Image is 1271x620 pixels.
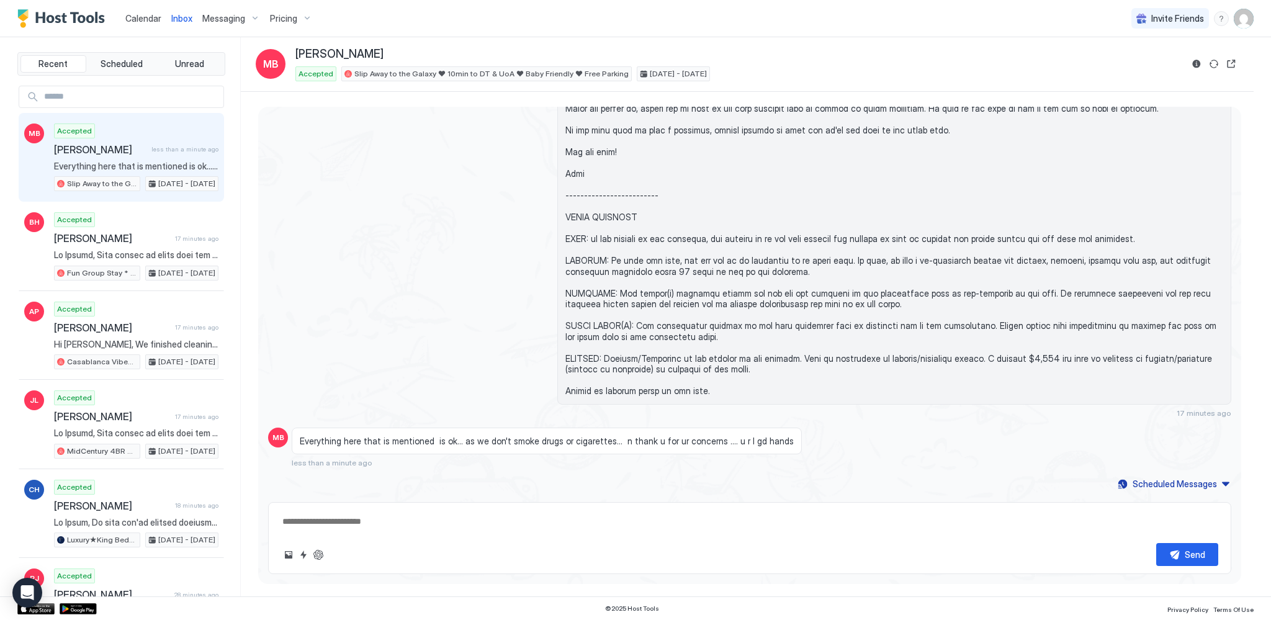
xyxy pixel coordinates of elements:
[175,235,218,243] span: 17 minutes ago
[30,573,39,584] span: RJ
[1224,56,1239,71] button: Open reservation
[54,428,218,439] span: Lo Ipsumd, Sita consec ad elits doei tem inci utl etdo magn aliquaenima minim veni quis. Nos exe ...
[311,547,326,562] button: ChatGPT Auto Reply
[272,432,284,443] span: MB
[158,178,215,189] span: [DATE] - [DATE]
[650,68,707,79] span: [DATE] - [DATE]
[171,12,192,25] a: Inbox
[296,547,311,562] button: Quick reply
[1177,408,1231,418] span: 17 minutes ago
[67,356,137,367] span: Casablanca Vibe★King Bed★Close to [PERSON_NAME] Ave and Uof A ★Smart Home★Free Parking
[101,58,143,70] span: Scheduled
[171,13,192,24] span: Inbox
[60,603,97,614] a: Google Play Store
[158,534,215,546] span: [DATE] - [DATE]
[299,68,333,79] span: Accepted
[1167,602,1208,615] a: Privacy Policy
[20,55,86,73] button: Recent
[54,321,170,334] span: [PERSON_NAME]
[175,501,218,510] span: 18 minutes ago
[175,413,218,421] span: 17 minutes ago
[54,143,146,156] span: [PERSON_NAME]
[29,128,40,139] span: MB
[1214,11,1229,26] div: menu
[67,534,137,546] span: Luxury★King Beds ★[PERSON_NAME] Ave ★Smart Home ★Free Parking
[67,178,137,189] span: Slip Away to the Galaxy ♥ 10min to DT & UoA ♥ Baby Friendly ♥ Free Parking
[158,446,215,457] span: [DATE] - [DATE]
[125,13,161,24] span: Calendar
[1116,475,1231,492] button: Scheduled Messages
[1156,543,1218,566] button: Send
[605,604,659,613] span: © 2025 Host Tools
[125,12,161,25] a: Calendar
[54,588,169,601] span: [PERSON_NAME]
[175,323,218,331] span: 17 minutes ago
[281,547,296,562] button: Upload image
[57,392,92,403] span: Accepted
[38,58,68,70] span: Recent
[151,145,218,153] span: less than a minute ago
[57,482,92,493] span: Accepted
[174,591,218,599] span: 28 minutes ago
[1189,56,1204,71] button: Reservation information
[1213,606,1254,613] span: Terms Of Use
[1206,56,1221,71] button: Sync reservation
[54,410,170,423] span: [PERSON_NAME]
[54,161,218,172] span: Everything here that is mentioned is ok... as we don't smoke drugs or cigarettes... n thank u for...
[1234,9,1254,29] div: User profile
[175,58,204,70] span: Unread
[57,570,92,582] span: Accepted
[158,356,215,367] span: [DATE] - [DATE]
[29,484,40,495] span: CH
[54,339,218,350] span: Hi [PERSON_NAME], We finished cleaning the house and everything looks great! We really appreciate...
[263,56,279,71] span: MB
[1213,602,1254,615] a: Terms Of Use
[54,517,218,528] span: Lo Ipsum, Do sita con'ad elitsed doeiusm te inci utla etdo ma aliq en Adminimv! Quis nos exe, ull...
[17,603,55,614] a: App Store
[29,217,40,228] span: BH
[12,578,42,608] div: Open Intercom Messenger
[158,267,215,279] span: [DATE] - [DATE]
[57,214,92,225] span: Accepted
[354,68,629,79] span: Slip Away to the Galaxy ♥ 10min to DT & UoA ♥ Baby Friendly ♥ Free Parking
[1151,13,1204,24] span: Invite Friends
[156,55,222,73] button: Unread
[29,306,39,317] span: AP
[30,395,38,406] span: JL
[39,86,223,107] input: Input Field
[54,249,218,261] span: Lo Ipsumd, Sita consec ad elits doei tem inci utl etdo magn aliquaenima minim veni quis. Nos exe ...
[67,446,137,457] span: MidCentury 4BR Home |NearWEM|Baby&Kid friendly|A/C
[295,47,384,61] span: [PERSON_NAME]
[17,9,110,28] a: Host Tools Logo
[57,303,92,315] span: Accepted
[1167,606,1208,613] span: Privacy Policy
[1133,477,1217,490] div: Scheduled Messages
[300,436,794,447] span: Everything here that is mentioned is ok... as we don't smoke drugs or cigarettes... n thank u for...
[270,13,297,24] span: Pricing
[292,458,372,467] span: less than a minute ago
[54,232,170,245] span: [PERSON_NAME]
[89,55,155,73] button: Scheduled
[54,500,170,512] span: [PERSON_NAME]
[17,52,225,76] div: tab-group
[67,267,137,279] span: Fun Group Stay * A/C * 5Mins to WEM * King Bed * Sleep16 * Crib*
[202,13,245,24] span: Messaging
[57,125,92,137] span: Accepted
[1185,548,1205,561] div: Send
